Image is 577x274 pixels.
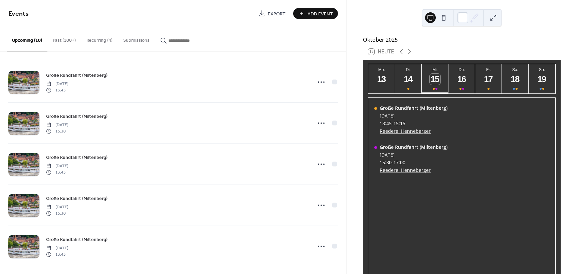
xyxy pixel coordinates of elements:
[529,64,555,93] button: So.19
[450,67,473,72] div: Do.
[475,64,502,93] button: Fr.17
[308,10,333,17] span: Add Event
[46,113,108,120] span: Große Rundfahrt (Miltenberg)
[380,144,447,150] div: Große Rundfahrt (Miltenberg)
[403,74,414,85] div: 14
[81,27,118,51] button: Recurring (4)
[8,7,29,20] span: Events
[376,74,387,85] div: 13
[380,128,447,134] a: Reederei Henneberger
[380,167,447,173] a: Reederei Henneberger
[397,67,420,72] div: Di.
[46,122,68,128] span: [DATE]
[380,152,447,158] div: [DATE]
[392,159,393,166] span: -
[380,105,447,111] div: Große Rundfahrt (Miltenberg)
[46,71,108,79] a: Große Rundfahrt (Miltenberg)
[46,72,108,79] span: Große Rundfahrt (Miltenberg)
[510,74,521,85] div: 18
[504,67,527,72] div: Sa.
[380,120,392,126] span: 13:45
[293,8,338,19] button: Add Event
[370,67,393,72] div: Mo.
[424,67,446,72] div: Mi.
[46,87,68,93] span: 13:45
[380,112,447,119] div: [DATE]
[395,64,422,93] button: Di.14
[502,64,529,93] button: Sa.18
[47,27,81,51] button: Past (100+)
[422,64,448,93] button: Mi.15
[268,10,285,17] span: Export
[46,128,68,134] span: 15:30
[46,163,68,169] span: [DATE]
[118,27,155,51] button: Submissions
[46,81,68,87] span: [DATE]
[253,8,291,19] a: Export
[363,36,561,44] div: Oktober 2025
[46,169,68,175] span: 13:45
[46,210,68,216] span: 15:30
[380,159,392,166] span: 15:30
[46,204,68,210] span: [DATE]
[46,112,108,120] a: Große Rundfahrt (Miltenberg)
[456,74,467,85] div: 16
[477,67,500,72] div: Fr.
[46,251,68,257] span: 13:45
[393,120,405,126] span: 15:15
[448,64,475,93] button: Do.16
[46,195,108,202] a: Große Rundfahrt (Miltenberg)
[430,74,441,85] div: 15
[46,236,108,243] a: Große Rundfahrt (Miltenberg)
[393,159,405,166] span: 17:00
[368,64,395,93] button: Mo.13
[46,154,108,161] a: Große Rundfahrt (Miltenberg)
[46,245,68,251] span: [DATE]
[531,67,553,72] div: So.
[537,74,548,85] div: 19
[392,120,393,126] span: -
[7,27,47,51] button: Upcoming (10)
[483,74,494,85] div: 17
